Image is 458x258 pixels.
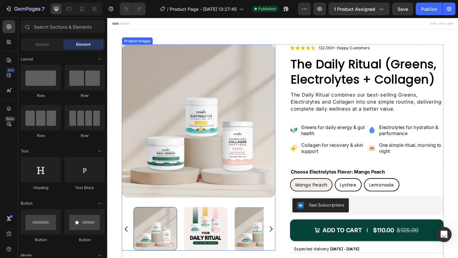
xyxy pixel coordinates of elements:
div: Row [65,93,105,98]
span: / [167,6,169,12]
span: Text [21,148,29,154]
span: Product Page - [DATE] 13:27:45 [170,6,237,12]
div: Beta [5,116,15,121]
span: Layout [21,56,33,62]
span: Expected delivery [203,248,241,254]
span: 1 product assigned [334,6,375,12]
span: Toggle open [94,54,105,64]
span: Section [35,42,49,47]
button: 7 [3,3,47,15]
div: Row [21,93,61,98]
input: Search Sections & Elements [21,20,105,33]
span: Toggle open [94,198,105,208]
img: SealSubscriptions.png [206,200,214,208]
div: Text Block [65,185,105,191]
p: 7 [42,5,45,13]
div: Button [65,237,105,243]
p: Collagen for recovery & skin support [211,135,281,148]
div: $110.00 [288,226,313,236]
div: Heading [21,185,61,191]
span: [DATE] - [DATE] [242,249,274,254]
h1: The Daily Ritual (Greens, Electrolytes + Collagen) [199,42,366,76]
p: The Daily Ritual combines our best-selling Greens, Electrolytes and Collagen into one simple rout... [199,80,365,103]
div: Row [65,133,105,139]
div: Row [21,133,61,139]
span: Element [76,42,91,47]
p: Electrolytes for hydration & performance [296,116,365,129]
div: Seal Subscriptions [219,200,258,207]
div: Button [21,237,61,243]
img: Zyragen The Daily Ritual supplement containers on a neutral background. A tub of Daily Greens, a ... [139,206,186,253]
button: Carousel Next Arrow [174,226,182,234]
iframe: Design area [107,18,458,258]
legend: Choose Electrolytes Flavor: Mango Peach [199,163,302,172]
button: 1 product assigned [329,3,390,15]
div: Publish [421,6,437,12]
div: $125.00 [314,226,339,236]
button: Add to cart [199,219,366,243]
span: Toggle open [94,146,105,156]
span: Mango Peach [205,178,239,185]
div: Undo/Redo [120,3,146,15]
span: Save [398,6,408,12]
div: Add to cart [234,227,277,235]
div: Product Images [17,22,48,28]
span: Button [21,200,32,206]
img: Zyragen Daily Ritual products, Daily Greens Superfood Blend, Electrolytes Hydration Mix, Hydrolyz... [84,206,131,253]
div: 450 [6,68,15,73]
span: Lemonade [285,178,312,185]
p: Greens for daily energy & gut health [211,116,281,129]
button: Save [392,3,413,15]
div: Open Intercom Messenger [436,227,452,242]
span: Published [258,6,276,12]
p: 122,000+ Happy Customers [230,30,285,36]
span: Lychee [253,178,271,185]
button: Publish [416,3,442,15]
p: One simple ritual, morning to night [296,135,365,148]
button: Seal Subscriptions [201,196,263,212]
